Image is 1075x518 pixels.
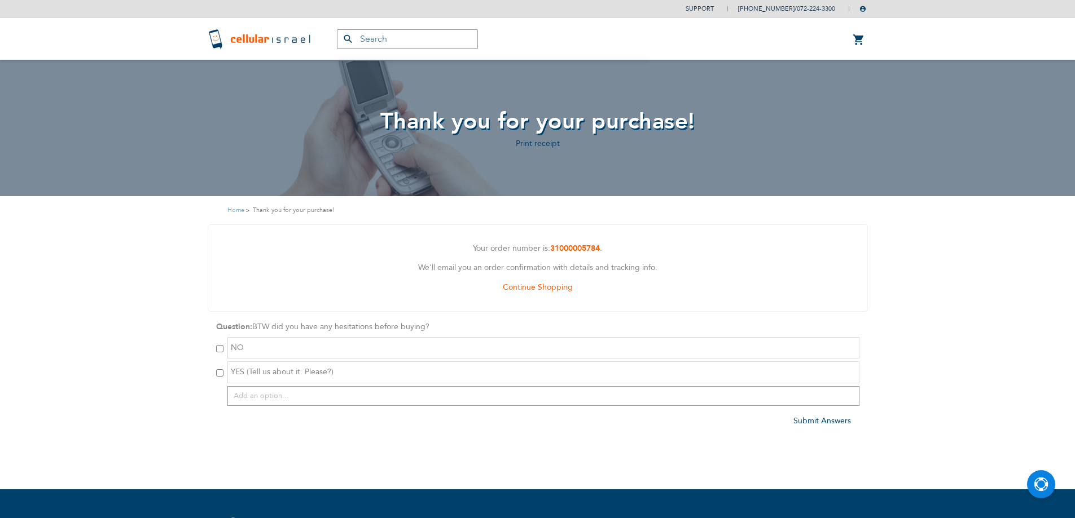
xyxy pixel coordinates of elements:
[231,366,334,377] span: YES (Tell us about it. Please?)
[738,5,795,13] a: [PHONE_NUMBER]
[217,242,859,256] p: Your order number is: .
[793,415,851,426] a: Submit Answers
[727,1,835,17] li: /
[380,106,695,137] span: Thank you for your purchase!
[516,138,560,149] a: Print receipt
[797,5,835,13] a: 072-224-3300
[227,386,859,406] input: Add an option...
[231,342,244,353] span: NO
[253,205,334,215] strong: Thank you for your purchase!
[686,5,714,13] a: Support
[227,206,244,214] a: Home
[208,28,314,50] img: Cellular Israel Logo
[503,282,573,293] a: Continue Shopping
[217,261,859,275] p: We'll email you an order confirmation with details and tracking info.
[337,29,478,49] input: Search
[550,243,600,254] a: 31000005784
[216,321,252,332] strong: Question:
[252,321,429,332] span: BTW did you have any hesitations before buying?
